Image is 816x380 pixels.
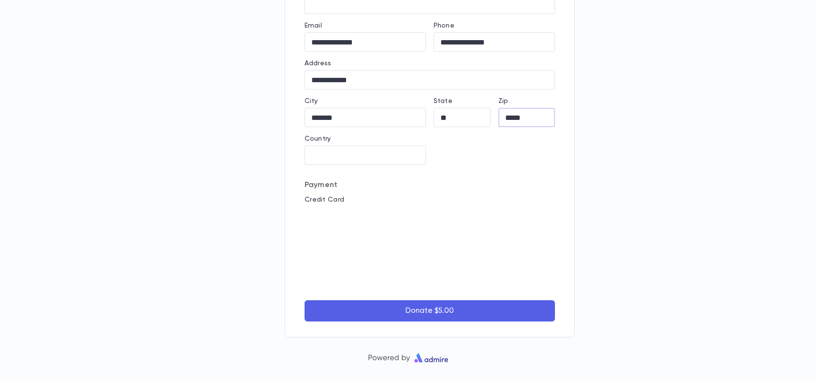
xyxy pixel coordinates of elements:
[498,97,508,105] label: Zip
[305,300,555,322] button: Donate $5.00
[434,22,454,29] label: Phone
[305,180,555,190] p: Payment
[305,97,318,105] label: City
[305,22,322,29] label: Email
[434,97,452,105] label: State
[305,196,555,204] p: Credit Card
[305,59,331,67] label: Address
[305,135,331,143] label: Country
